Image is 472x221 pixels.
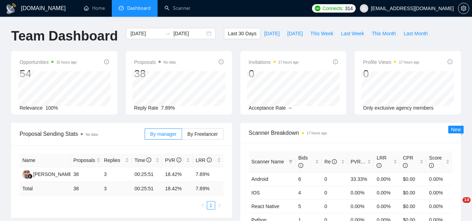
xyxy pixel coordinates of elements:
span: Profile Views [363,58,419,66]
td: 0.00% [426,199,452,213]
span: swap-right [165,31,170,36]
span: Relevance [20,105,43,111]
span: user [362,6,366,11]
span: left [201,203,205,207]
a: searchScanner [165,5,190,11]
span: Bids [298,155,308,168]
span: Replies [104,156,124,164]
span: right [217,203,222,207]
div: 0 [249,67,299,80]
span: Last 30 Days [228,30,256,37]
span: filter [289,160,293,164]
span: By manager [150,131,176,137]
span: Proposals [134,58,176,66]
button: Last Week [337,28,368,39]
span: info-circle [448,59,452,64]
time: 15 hours ago [56,60,77,64]
span: No data [164,60,176,64]
td: 0.00% [348,186,374,199]
button: left [198,201,207,209]
span: 10 [463,197,471,203]
button: Last Month [400,28,431,39]
span: info-circle [332,159,337,164]
span: [DATE] [287,30,303,37]
span: LRR [196,157,212,163]
span: [DATE] [264,30,279,37]
span: info-circle [146,157,151,162]
span: info-circle [219,59,224,64]
span: This Month [372,30,396,37]
span: filter [287,156,294,167]
button: right [215,201,224,209]
button: This Month [368,28,400,39]
input: End date [173,30,205,37]
span: 100% [45,105,58,111]
img: upwork-logo.png [315,6,320,11]
time: 17 hours ago [278,60,299,64]
span: Dashboard [127,5,151,11]
a: setting [458,6,469,11]
div: 0 [363,67,419,80]
span: Acceptance Rate [249,105,286,111]
button: This Week [306,28,337,39]
button: [DATE] [283,28,306,39]
td: 33.33% [348,172,374,186]
th: Proposals [71,154,101,167]
td: 18.42 % [162,182,193,196]
span: info-circle [176,157,181,162]
td: 5 [296,199,322,213]
a: 1 [207,201,215,209]
span: By Freelancer [187,131,218,137]
li: Previous Page [198,201,207,209]
span: New [451,127,461,132]
button: [DATE] [260,28,283,39]
td: 7.89% [193,167,224,182]
td: 0.00% [374,186,400,199]
th: Name [20,154,71,167]
td: 0 [322,172,348,186]
th: Replies [101,154,132,167]
span: info-circle [207,157,212,162]
div: [PERSON_NAME] [33,170,73,178]
span: Last Week [341,30,364,37]
span: Invitations [249,58,299,66]
td: 18.42% [162,167,193,182]
td: 38 [71,182,101,196]
a: IOS [252,190,260,196]
a: Android [252,176,268,182]
button: setting [458,3,469,14]
td: 0.00% [426,186,452,199]
td: Total [20,182,71,196]
span: info-circle [333,59,338,64]
span: 314 [345,5,353,12]
span: dashboard [119,6,124,10]
td: 4 [296,186,322,199]
li: 1 [207,201,215,209]
a: React Native [252,204,279,209]
td: 00:25:51 [132,167,162,182]
span: Scanner Name [252,159,284,164]
a: AI[PERSON_NAME] [22,171,73,177]
span: PVR [165,157,181,163]
span: info-circle [403,163,408,168]
td: 38 [71,167,101,182]
span: info-circle [104,59,109,64]
span: Connects: [322,5,343,12]
input: Start date [130,30,162,37]
time: 17 hours ago [307,131,327,135]
td: 6 [296,172,322,186]
div: 38 [134,67,176,80]
td: $0.00 [400,199,426,213]
li: Next Page [215,201,224,209]
td: 3 [101,167,132,182]
span: info-circle [429,163,434,168]
td: 0.00% [374,172,400,186]
span: This Week [310,30,333,37]
span: Time [135,157,151,163]
a: homeHome [84,5,105,11]
button: Last 30 Days [224,28,260,39]
span: No data [86,133,98,137]
span: Re [325,159,337,164]
span: Scanner Breakdown [249,128,453,137]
